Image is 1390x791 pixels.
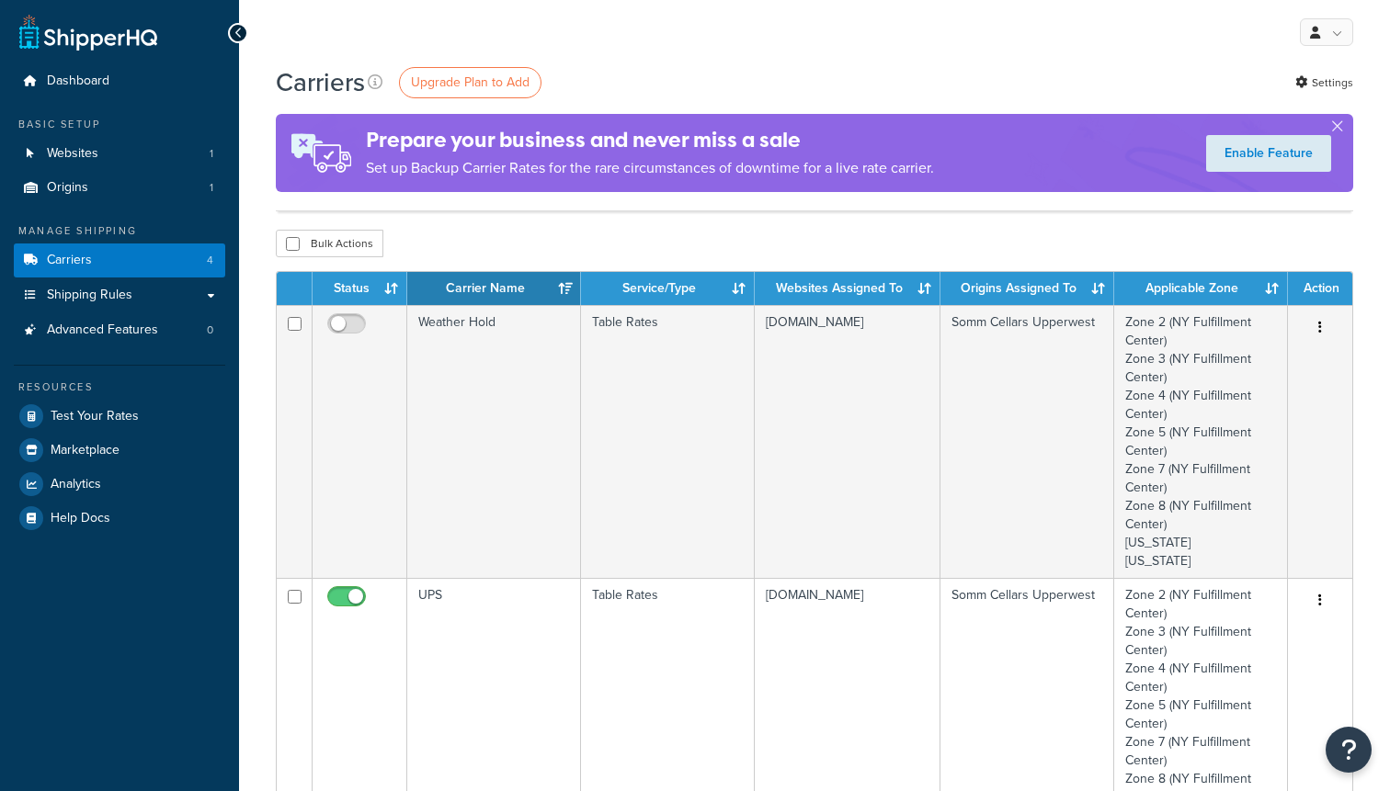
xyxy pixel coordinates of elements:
[14,502,225,535] a: Help Docs
[19,14,157,51] a: ShipperHQ Home
[51,477,101,492] span: Analytics
[47,146,98,162] span: Websites
[210,146,213,162] span: 1
[14,468,225,501] a: Analytics
[47,322,158,338] span: Advanced Features
[581,305,755,578] td: Table Rates
[14,434,225,467] a: Marketplace
[1295,70,1353,96] a: Settings
[14,278,225,312] a: Shipping Rules
[14,171,225,205] a: Origins 1
[1206,135,1331,172] a: Enable Feature
[581,272,755,305] th: Service/Type: activate to sort column ascending
[940,305,1114,578] td: Somm Cellars Upperwest
[207,322,213,338] span: 0
[407,305,581,578] td: Weather Hold
[1326,727,1372,773] button: Open Resource Center
[14,137,225,171] li: Websites
[207,253,213,268] span: 4
[51,409,139,424] span: Test Your Rates
[14,243,225,277] li: Carriers
[411,73,530,92] span: Upgrade Plan to Add
[47,253,92,268] span: Carriers
[1114,305,1288,578] td: Zone 2 (NY Fulfillment Center) Zone 3 (NY Fulfillment Center) Zone 4 (NY Fulfillment Center) Zone...
[14,171,225,205] li: Origins
[47,180,88,196] span: Origins
[14,223,225,239] div: Manage Shipping
[14,243,225,277] a: Carriers 4
[366,125,934,155] h4: Prepare your business and never miss a sale
[47,73,109,89] span: Dashboard
[51,443,120,458] span: Marketplace
[51,511,110,526] span: Help Docs
[407,272,581,305] th: Carrier Name: activate to sort column ascending
[14,313,225,347] a: Advanced Features 0
[276,64,365,100] h1: Carriers
[276,230,383,257] button: Bulk Actions
[1288,272,1352,305] th: Action
[755,272,940,305] th: Websites Assigned To: activate to sort column ascending
[14,64,225,98] a: Dashboard
[313,272,407,305] th: Status: activate to sort column ascending
[940,272,1114,305] th: Origins Assigned To: activate to sort column ascending
[14,379,225,395] div: Resources
[14,313,225,347] li: Advanced Features
[47,288,132,303] span: Shipping Rules
[366,155,934,181] p: Set up Backup Carrier Rates for the rare circumstances of downtime for a live rate carrier.
[276,114,366,192] img: ad-rules-rateshop-fe6ec290ccb7230408bd80ed9643f0289d75e0ffd9eb532fc0e269fcd187b520.png
[14,117,225,132] div: Basic Setup
[210,180,213,196] span: 1
[755,305,940,578] td: [DOMAIN_NAME]
[1114,272,1288,305] th: Applicable Zone: activate to sort column ascending
[399,67,541,98] a: Upgrade Plan to Add
[14,400,225,433] a: Test Your Rates
[14,137,225,171] a: Websites 1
